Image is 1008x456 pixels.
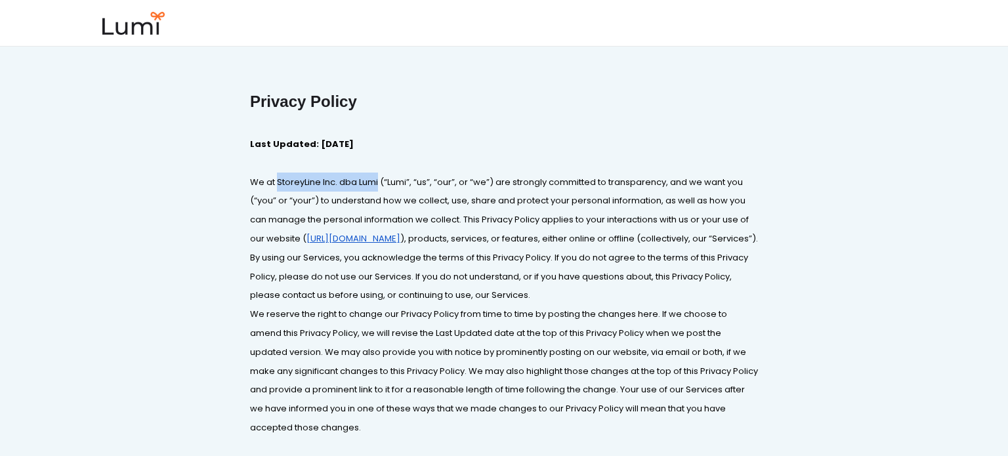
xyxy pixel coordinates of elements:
font: ), products, services, or features, either online or offline (collectively, our “Services”). [400,232,758,245]
font: We at StoreyLine Inc. dba Lumi (“Lumi”, “us”, “our”, or “we”) are strongly committed to transpare... [250,176,751,245]
strong: Last Updated: [DATE] [250,138,354,150]
img: lumi-small.png [101,12,167,35]
a: [URL][DOMAIN_NAME] [306,232,400,245]
font: We reserve the right to change our Privacy Policy from time to time by posting the changes here. ... [250,308,760,434]
strong: Privacy Policy [250,93,357,110]
font: By using our Services, you acknowledge the terms of this Privacy Policy. If you do not agree to t... [250,251,750,302]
